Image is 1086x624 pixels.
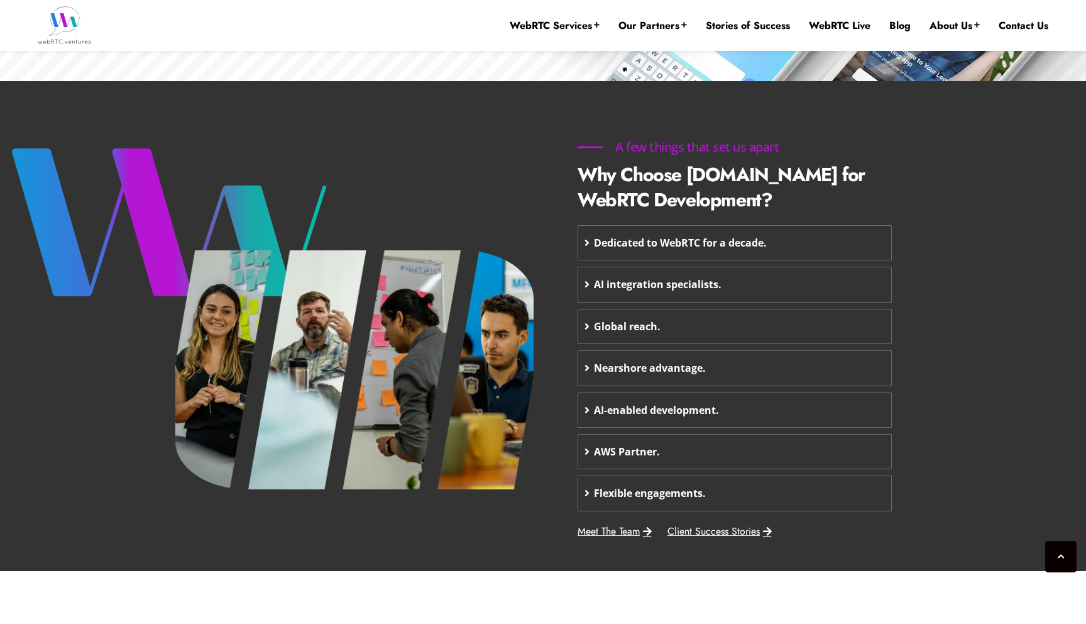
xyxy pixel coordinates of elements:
span: AI-enabled development. [594,399,719,421]
h6: A few things that set us apart [578,141,816,153]
span: Nearshore advantage. [594,357,706,379]
b: Why Choose [DOMAIN_NAME] for WebRTC Development? [578,161,865,213]
img: WebRTC.ventures [38,6,91,44]
span: AWS Partner. [594,441,660,462]
a: Blog [889,19,911,33]
a: Contact Us [999,19,1048,33]
span: Dedicated to WebRTC for a decade. [594,232,767,253]
a: Our Partners [618,19,687,33]
span: Meet The Team [578,526,640,537]
a: Client Success Stories [667,526,772,537]
a: Stories of Success [706,19,790,33]
a: WebRTC Services [510,19,600,33]
a: About Us [930,19,980,33]
span: Client Success Stories [667,526,760,537]
span: AI integration specialists. [594,274,721,295]
a: WebRTC Live [809,19,870,33]
a: Meet The Team [578,526,652,537]
span: Global reach. [594,316,661,337]
span: Flexible engagements. [594,482,706,504]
